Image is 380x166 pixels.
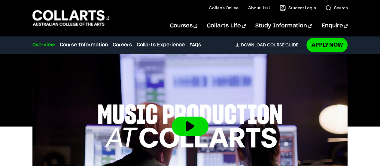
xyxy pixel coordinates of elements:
[321,16,348,36] a: Enquire
[241,42,266,48] span: Download
[32,41,55,49] a: Overview
[325,5,348,11] a: Search
[113,41,132,49] a: Careers
[190,41,201,49] a: FAQs
[170,16,197,36] a: Courses
[306,38,348,52] a: Apply Now
[235,42,303,48] a: DownloadCourse Guide
[60,41,108,49] a: Course Information
[32,9,109,27] div: Go to homepage
[248,5,270,11] a: About Us
[255,16,312,36] a: Study Information
[209,5,239,11] a: Collarts Online
[280,5,316,11] a: Student Login
[137,41,185,49] a: Collarts Experience
[207,16,246,36] a: Collarts Life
